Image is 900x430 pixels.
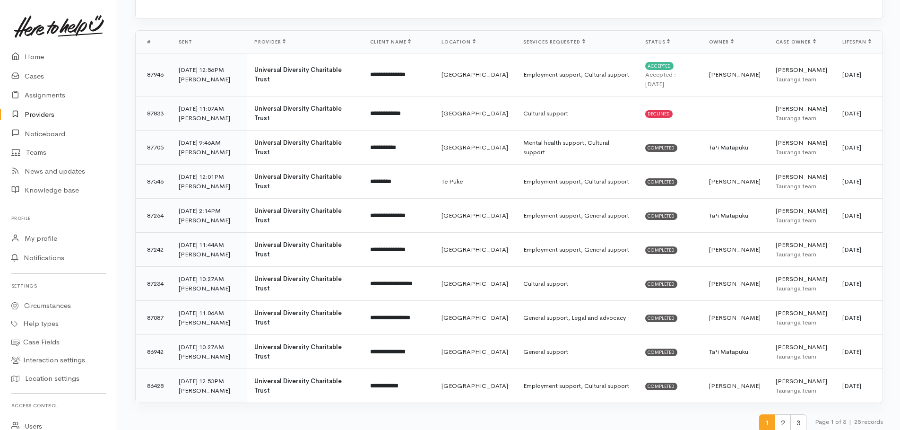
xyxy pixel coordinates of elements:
[842,382,861,390] time: [DATE]
[842,177,861,185] time: [DATE]
[171,335,247,369] td: [DATE] 10:27AM
[136,267,171,301] td: 87234
[768,369,835,403] td: [PERSON_NAME]
[171,301,247,335] td: [DATE] 11:06AM
[11,280,106,292] h6: Settings
[136,199,171,233] td: 87264
[645,315,678,322] span: Completed
[434,165,516,199] td: Te Puke
[254,66,342,83] b: Universal Diversity Charitable Trust
[434,199,516,233] td: [GEOGRAPHIC_DATA]
[645,212,678,220] span: Completed
[516,199,637,233] td: Employment support, General support
[645,39,670,45] span: Status
[645,246,678,254] span: Completed
[516,165,637,199] td: Employment support, Cultural support
[516,267,637,301] td: Cultural support
[776,39,816,45] span: Case owner
[645,62,674,70] span: Accepted
[171,131,247,165] td: [DATE] 9:46AM
[179,114,239,123] div: [PERSON_NAME]
[768,233,835,267] td: [PERSON_NAME]
[776,75,827,84] div: Tauranga team
[171,165,247,199] td: [DATE] 12:01PM
[434,97,516,131] td: [GEOGRAPHIC_DATA]
[701,233,768,267] td: [PERSON_NAME]
[516,301,637,335] td: General support, Legal and advocacy
[516,53,637,97] td: Employment support, Cultural support
[701,131,768,165] td: Ta'i Matapuku
[434,131,516,165] td: [GEOGRAPHIC_DATA]
[842,211,861,219] time: [DATE]
[842,39,871,45] span: Lifespan
[849,418,851,426] span: |
[171,97,247,131] td: [DATE] 11:07AM
[136,335,171,369] td: 86942
[370,39,411,45] span: Client name
[842,246,861,254] time: [DATE]
[171,31,247,53] th: Sent
[254,207,342,224] b: Universal Diversity Charitable Trust
[768,199,835,233] td: [PERSON_NAME]
[434,335,516,369] td: [GEOGRAPHIC_DATA]
[179,75,239,84] div: [PERSON_NAME]
[516,369,637,403] td: Employment support, Cultural support
[434,369,516,403] td: [GEOGRAPHIC_DATA]
[645,110,673,118] span: Declined
[179,182,239,191] div: [PERSON_NAME]
[434,267,516,301] td: [GEOGRAPHIC_DATA]
[171,267,247,301] td: [DATE] 10:27AM
[776,352,827,361] div: Tauranga team
[523,39,585,45] span: Services requested
[254,241,342,258] b: Universal Diversity Charitable Trust
[768,97,835,131] td: [PERSON_NAME]
[516,233,637,267] td: Employment support, General support
[434,53,516,97] td: [GEOGRAPHIC_DATA]
[645,383,678,390] span: Completed
[776,386,827,395] div: Tauranga team
[645,144,678,152] span: Completed
[136,233,171,267] td: 87242
[254,39,286,45] span: Provider
[768,53,835,97] td: [PERSON_NAME]
[434,233,516,267] td: [GEOGRAPHIC_DATA]
[842,314,861,322] time: [DATE]
[136,369,171,403] td: 86428
[776,284,827,293] div: Tauranga team
[701,53,768,97] td: [PERSON_NAME]
[768,335,835,369] td: [PERSON_NAME]
[179,352,239,361] div: [PERSON_NAME]
[179,318,239,327] div: [PERSON_NAME]
[254,105,342,122] b: Universal Diversity Charitable Trust
[768,131,835,165] td: [PERSON_NAME]
[136,31,171,53] th: #
[842,348,861,356] time: [DATE]
[701,165,768,199] td: [PERSON_NAME]
[701,199,768,233] td: Ta'i Matapuku
[179,250,239,259] div: [PERSON_NAME]
[254,377,342,395] b: Universal Diversity Charitable Trust
[776,114,827,123] div: Tauranga team
[136,131,171,165] td: 87705
[179,386,239,395] div: [PERSON_NAME]
[171,369,247,403] td: [DATE] 12:53PM
[136,301,171,335] td: 87087
[254,343,342,360] b: Universal Diversity Charitable Trust
[842,109,861,117] time: [DATE]
[842,280,861,288] time: [DATE]
[645,70,694,88] div: Accepted :
[645,178,678,186] span: Completed
[11,212,106,225] h6: Profile
[179,216,239,225] div: [PERSON_NAME]
[701,369,768,403] td: [PERSON_NAME]
[136,165,171,199] td: 87546
[171,233,247,267] td: [DATE] 11:44AM
[171,53,247,97] td: [DATE] 12:56PM
[776,216,827,225] div: Tauranga team
[701,301,768,335] td: [PERSON_NAME]
[179,284,239,293] div: [PERSON_NAME]
[516,335,637,369] td: General support
[516,97,637,131] td: Cultural support
[768,267,835,301] td: [PERSON_NAME]
[776,148,827,157] div: Tauranga team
